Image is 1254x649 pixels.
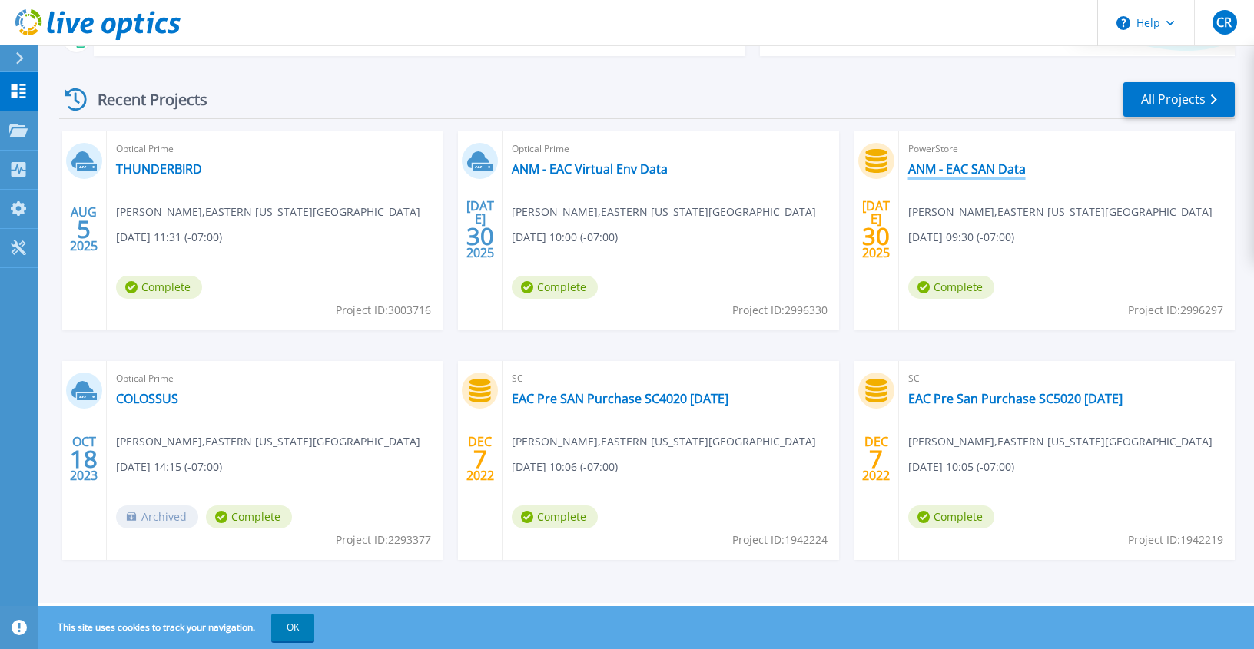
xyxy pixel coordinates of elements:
div: [DATE] 2025 [861,201,891,257]
span: Complete [512,505,598,528]
span: Complete [908,276,994,299]
span: Archived [116,505,198,528]
span: [PERSON_NAME] , EASTERN [US_STATE][GEOGRAPHIC_DATA] [512,433,816,450]
a: All Projects [1123,82,1235,117]
span: SC [908,370,1226,387]
a: EAC Pre San Purchase SC5020 [DATE] [908,391,1123,406]
span: Optical Prime [116,370,433,387]
span: [DATE] 10:06 (-07:00) [512,459,618,475]
a: ANM - EAC SAN Data [908,161,1026,177]
span: Project ID: 1942224 [732,531,828,548]
button: OK [271,614,314,641]
span: Project ID: 3003716 [336,302,431,319]
span: [DATE] 10:00 (-07:00) [512,229,618,246]
span: 5 [77,223,91,236]
span: Complete [206,505,292,528]
span: Optical Prime [116,141,433,157]
a: COLOSSUS [116,391,178,406]
span: [DATE] 14:15 (-07:00) [116,459,222,475]
span: 7 [473,452,487,465]
span: 30 [466,230,494,243]
span: Complete [116,276,202,299]
div: OCT 2023 [69,431,98,487]
span: PowerStore [908,141,1226,157]
span: Project ID: 2293377 [336,531,431,548]
a: THUNDERBIRD [116,161,202,177]
a: ANM - EAC Virtual Env Data [512,161,668,177]
span: Project ID: 2996330 [732,302,828,319]
span: 7 [869,452,883,465]
span: Complete [908,505,994,528]
span: SC [512,370,829,387]
span: [DATE] 11:31 (-07:00) [116,229,222,246]
span: Project ID: 1942219 [1128,531,1223,548]
div: Recent Projects [59,81,228,118]
span: 30 [862,230,890,243]
span: [PERSON_NAME] , EASTERN [US_STATE][GEOGRAPHIC_DATA] [116,433,420,450]
span: [PERSON_NAME] , EASTERN [US_STATE][GEOGRAPHIC_DATA] [116,204,420,220]
span: [PERSON_NAME] , EASTERN [US_STATE][GEOGRAPHIC_DATA] [908,204,1213,220]
span: This site uses cookies to track your navigation. [42,614,314,641]
span: CR [1216,16,1232,28]
div: AUG 2025 [69,201,98,257]
span: [DATE] 09:30 (-07:00) [908,229,1014,246]
span: Complete [512,276,598,299]
span: [DATE] 10:05 (-07:00) [908,459,1014,475]
div: DEC 2022 [861,431,891,487]
span: [PERSON_NAME] , EASTERN [US_STATE][GEOGRAPHIC_DATA] [908,433,1213,450]
span: [PERSON_NAME] , EASTERN [US_STATE][GEOGRAPHIC_DATA] [512,204,816,220]
div: [DATE] 2025 [466,201,495,257]
a: EAC Pre SAN Purchase SC4020 [DATE] [512,391,728,406]
span: 18 [70,452,98,465]
span: Optical Prime [512,141,829,157]
span: Project ID: 2996297 [1128,302,1223,319]
div: DEC 2022 [466,431,495,487]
